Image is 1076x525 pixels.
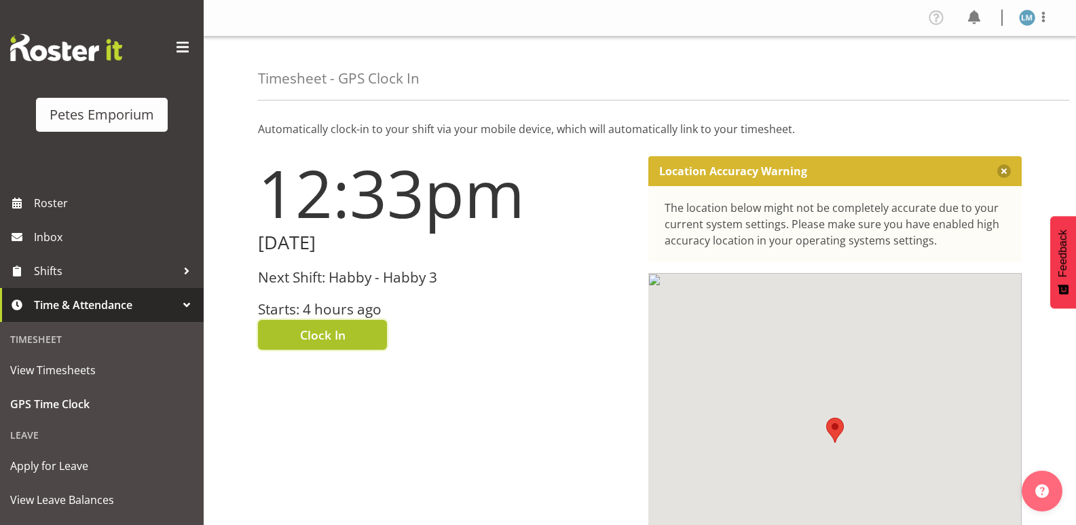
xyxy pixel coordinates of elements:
div: Timesheet [3,325,200,353]
img: lianne-morete5410.jpg [1019,10,1035,26]
span: Feedback [1057,230,1069,277]
button: Clock In [258,320,387,350]
span: Apply for Leave [10,456,193,476]
img: Rosterit website logo [10,34,122,61]
button: Close message [997,164,1011,178]
a: View Leave Balances [3,483,200,517]
span: Time & Attendance [34,295,177,315]
span: Roster [34,193,197,213]
span: View Leave Balances [10,490,193,510]
div: Leave [3,421,200,449]
span: Shifts [34,261,177,281]
span: GPS Time Clock [10,394,193,414]
p: Location Accuracy Warning [659,164,807,178]
p: Automatically clock-in to your shift via your mobile device, which will automatically link to you... [258,121,1022,137]
img: help-xxl-2.png [1035,484,1049,498]
span: Clock In [300,326,346,344]
a: Apply for Leave [3,449,200,483]
div: The location below might not be completely accurate due to your current system settings. Please m... [665,200,1006,249]
h2: [DATE] [258,232,632,253]
button: Feedback - Show survey [1050,216,1076,308]
h3: Starts: 4 hours ago [258,302,632,317]
span: Inbox [34,227,197,247]
div: Petes Emporium [50,105,154,125]
h4: Timesheet - GPS Clock In [258,71,420,86]
a: GPS Time Clock [3,387,200,421]
a: View Timesheets [3,353,200,387]
h1: 12:33pm [258,156,632,230]
h3: Next Shift: Habby - Habby 3 [258,270,632,285]
span: View Timesheets [10,360,193,380]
